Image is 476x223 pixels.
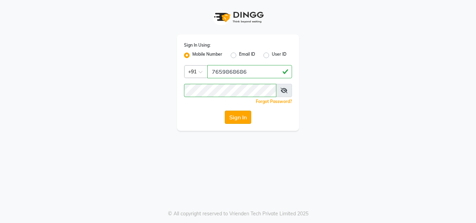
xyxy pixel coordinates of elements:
a: Forgot Password? [256,99,292,104]
img: logo1.svg [210,7,266,27]
label: Email ID [239,51,255,59]
label: Mobile Number [192,51,222,59]
input: Username [184,84,276,97]
button: Sign In [225,111,251,124]
label: Sign In Using: [184,42,210,48]
input: Username [207,65,292,78]
label: User ID [272,51,286,59]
